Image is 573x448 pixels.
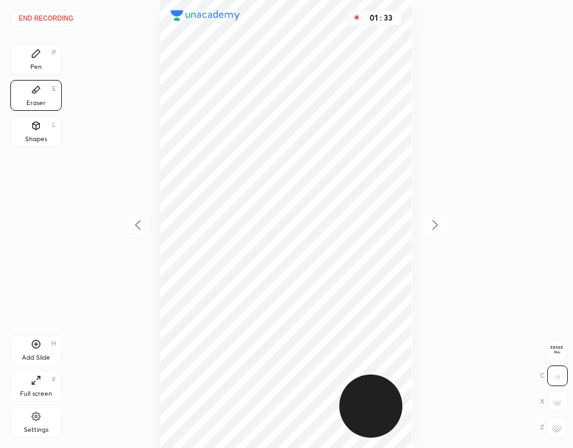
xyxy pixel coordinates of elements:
span: Erase all [547,346,567,355]
div: E [52,86,56,92]
button: End recording [10,10,82,26]
div: C [540,365,568,386]
div: Eraser [26,100,46,106]
img: logo.38c385cc.svg [171,10,240,21]
div: X [540,391,568,412]
div: Z [540,417,567,438]
div: P [52,50,56,56]
div: Add Slide [22,355,50,361]
div: Shapes [25,136,47,142]
div: Pen [30,64,42,70]
div: Settings [24,427,48,433]
div: F [52,376,56,383]
div: Full screen [20,391,52,397]
div: 01 : 33 [366,14,397,23]
div: H [52,340,56,347]
div: L [52,122,56,128]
